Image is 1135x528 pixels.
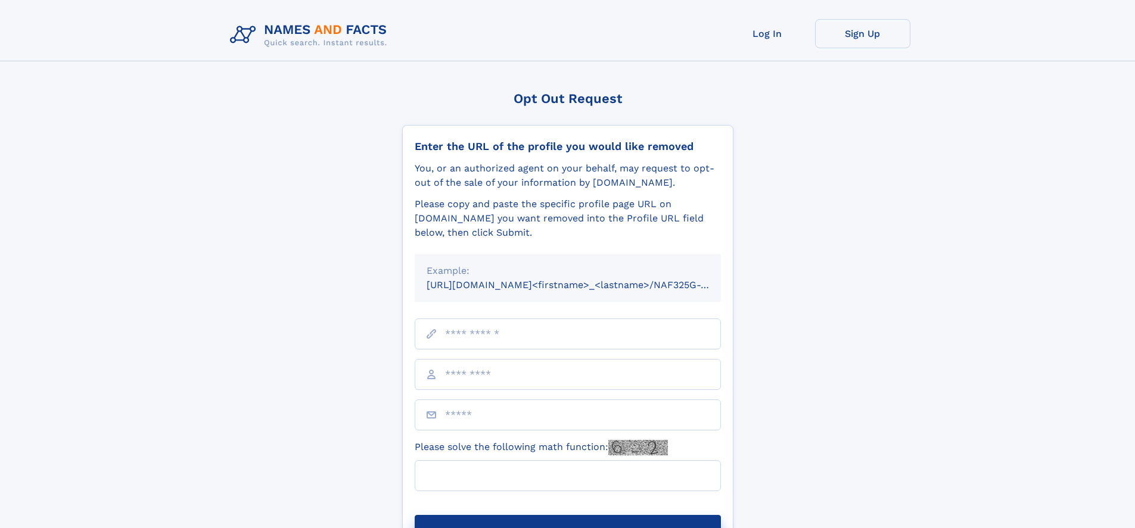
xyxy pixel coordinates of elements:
[427,279,744,290] small: [URL][DOMAIN_NAME]<firstname>_<lastname>/NAF325G-xxxxxxxx
[402,91,733,106] div: Opt Out Request
[415,440,668,455] label: Please solve the following math function:
[415,197,721,240] div: Please copy and paste the specific profile page URL on [DOMAIN_NAME] you want removed into the Pr...
[415,140,721,153] div: Enter the URL of the profile you would like removed
[720,19,815,48] a: Log In
[815,19,910,48] a: Sign Up
[225,19,397,51] img: Logo Names and Facts
[415,161,721,190] div: You, or an authorized agent on your behalf, may request to opt-out of the sale of your informatio...
[427,264,709,278] div: Example:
